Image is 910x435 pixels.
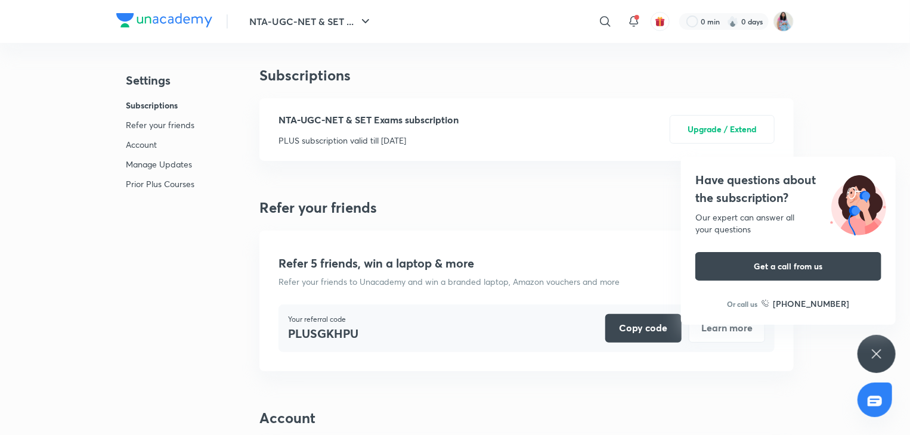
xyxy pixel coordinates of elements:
p: Refer your friends to Unacademy and win a branded laptop, Amazon vouchers and more [278,275,620,288]
button: Get a call from us [695,252,881,281]
img: streak [727,15,739,27]
h4: Settings [126,72,194,89]
a: Company Logo [116,13,212,30]
h3: Account [259,409,794,427]
h3: Subscriptions [259,67,794,84]
h3: Refer your friends [259,199,794,216]
p: Account [126,138,194,151]
p: Prior Plus Courses [126,178,194,190]
button: Copy code [605,314,682,343]
h4: Have questions about the subscription? [695,171,881,207]
p: Or call us [728,299,758,309]
p: Your referral code [288,314,358,325]
p: Subscriptions [126,99,194,111]
p: PLUS subscription valid till [DATE] [278,134,459,147]
button: Upgrade / Extend [670,115,775,144]
p: NTA-UGC-NET & SET Exams subscription [278,113,459,127]
p: Manage Updates [126,158,194,170]
img: Company Logo [116,13,212,27]
img: ttu_illustration_new.svg [821,171,896,235]
p: Refer your friends [126,119,194,131]
h4: PLUSGKHPU [288,325,358,343]
img: avatar [655,16,666,27]
button: Learn more [689,314,765,343]
img: Neha [773,11,794,32]
div: Our expert can answer all your questions [695,212,881,235]
button: NTA-UGC-NET & SET ... [242,10,380,33]
h6: [PHONE_NUMBER] [773,297,850,310]
a: [PHONE_NUMBER] [762,297,850,310]
h4: Refer 5 friends, win a laptop & more [278,256,474,271]
button: avatar [651,12,670,31]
